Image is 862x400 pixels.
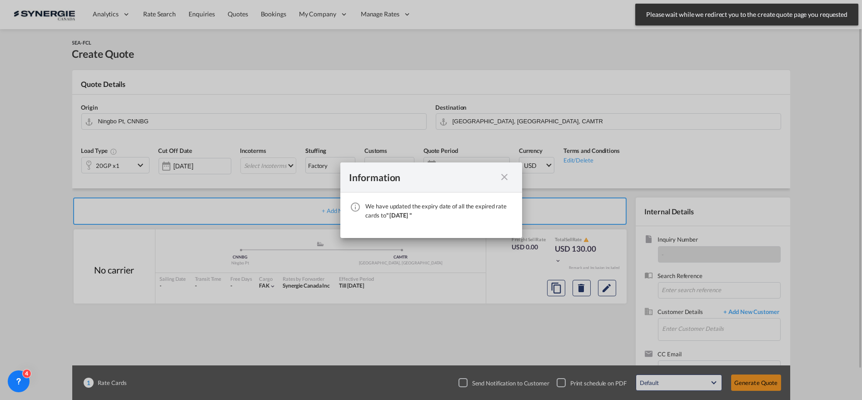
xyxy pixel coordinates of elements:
[340,162,522,238] md-dialog: We have ...
[366,202,513,220] div: We have updated the expiry date of all the expired rate cards to
[643,10,850,19] span: Please wait while we redirect you to the create quote page you requested
[499,172,510,182] md-icon: icon-close fg-AAA8AD cursor
[386,212,412,219] span: " [DATE] "
[350,202,361,213] md-icon: icon-information-outline
[349,172,497,183] div: Information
